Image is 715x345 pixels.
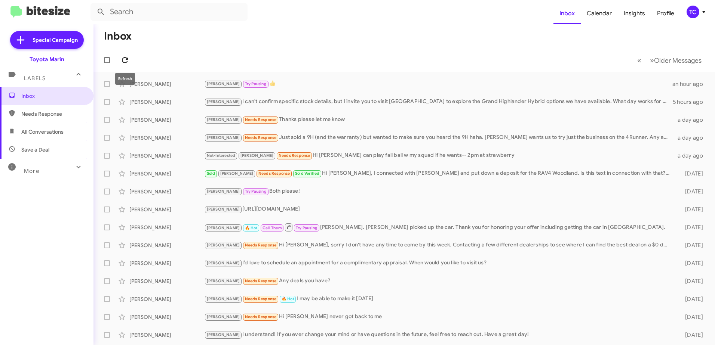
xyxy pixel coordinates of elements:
[207,117,240,122] span: [PERSON_NAME]
[129,170,204,177] div: [PERSON_NAME]
[204,115,673,124] div: Thanks please let me know
[207,226,240,230] span: [PERSON_NAME]
[204,295,673,303] div: I may be able to make it [DATE]
[129,80,204,88] div: [PERSON_NAME]
[207,81,240,86] span: [PERSON_NAME]
[673,277,709,285] div: [DATE]
[633,53,646,68] button: Previous
[651,3,680,24] a: Profile
[207,243,240,248] span: [PERSON_NAME]
[207,135,240,140] span: [PERSON_NAME]
[129,188,204,195] div: [PERSON_NAME]
[240,153,274,158] span: [PERSON_NAME]
[282,296,294,301] span: 🔥 Hot
[204,241,673,249] div: Hi [PERSON_NAME], sorry I don't have any time to come by this week. Contacting a few different de...
[672,80,709,88] div: an hour ago
[263,226,282,230] span: Call Them
[207,296,240,301] span: [PERSON_NAME]
[673,313,709,321] div: [DATE]
[245,226,258,230] span: 🔥 Hot
[204,97,673,106] div: I can't confirm specific stock details, but I invite you to visit [GEOGRAPHIC_DATA] to explore th...
[10,31,84,49] a: Special Campaign
[673,331,709,339] div: [DATE]
[633,53,706,68] nav: Page navigation example
[129,313,204,321] div: [PERSON_NAME]
[204,205,673,214] div: [URL][DOMAIN_NAME]
[245,81,267,86] span: Try Pausing
[673,206,709,213] div: [DATE]
[673,295,709,303] div: [DATE]
[245,243,277,248] span: Needs Response
[207,279,240,283] span: [PERSON_NAME]
[21,146,49,153] span: Save a Deal
[650,56,654,65] span: »
[245,314,277,319] span: Needs Response
[673,152,709,159] div: a day ago
[104,30,132,42] h1: Inbox
[204,259,673,267] div: I’d love to schedule an appointment for a complimentary appraisal. When would you like to visit us?
[207,171,215,176] span: Sold
[129,295,204,303] div: [PERSON_NAME]
[33,36,78,44] span: Special Campaign
[618,3,651,24] a: Insights
[687,6,699,18] div: TC
[553,3,581,24] a: Inbox
[90,3,248,21] input: Search
[637,56,641,65] span: «
[129,224,204,231] div: [PERSON_NAME]
[245,117,277,122] span: Needs Response
[204,223,673,232] div: [PERSON_NAME]. [PERSON_NAME] picked up the car. Thank you for honoring your offer including getti...
[673,259,709,267] div: [DATE]
[645,53,706,68] button: Next
[129,98,204,106] div: [PERSON_NAME]
[129,206,204,213] div: [PERSON_NAME]
[279,153,310,158] span: Needs Response
[258,171,290,176] span: Needs Response
[204,169,673,178] div: Hi [PERSON_NAME], I connected with [PERSON_NAME] and put down a deposit for the RAV4 Woodland. Is...
[220,171,254,176] span: [PERSON_NAME]
[245,279,277,283] span: Needs Response
[204,151,673,160] div: Hi [PERSON_NAME] can play fall ball w my squad if he wants-- 2pm at strawberry
[129,277,204,285] div: [PERSON_NAME]
[295,171,320,176] span: Sold Verified
[129,152,204,159] div: [PERSON_NAME]
[24,168,39,174] span: More
[204,277,673,285] div: Any deals you have?
[21,110,85,118] span: Needs Response
[204,313,673,321] div: Hi [PERSON_NAME] never got back to me
[129,259,204,267] div: [PERSON_NAME]
[30,56,64,63] div: Toyota Marin
[207,261,240,265] span: [PERSON_NAME]
[207,99,240,104] span: [PERSON_NAME]
[245,189,267,194] span: Try Pausing
[673,98,709,106] div: 5 hours ago
[245,135,277,140] span: Needs Response
[673,242,709,249] div: [DATE]
[673,188,709,195] div: [DATE]
[21,128,64,136] span: All Conversations
[680,6,707,18] button: TC
[673,224,709,231] div: [DATE]
[204,80,672,88] div: 👍
[129,242,204,249] div: [PERSON_NAME]
[673,134,709,142] div: a day ago
[129,134,204,142] div: [PERSON_NAME]
[245,296,277,301] span: Needs Response
[204,330,673,339] div: I understand! If you ever change your mind or have questions in the future, feel free to reach ou...
[207,314,240,319] span: [PERSON_NAME]
[673,116,709,124] div: a day ago
[24,75,46,82] span: Labels
[204,187,673,196] div: Both please!
[207,332,240,337] span: [PERSON_NAME]
[581,3,618,24] a: Calendar
[673,170,709,177] div: [DATE]
[296,226,317,230] span: Try Pausing
[21,92,85,100] span: Inbox
[129,116,204,124] div: [PERSON_NAME]
[207,189,240,194] span: [PERSON_NAME]
[207,207,240,212] span: [PERSON_NAME]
